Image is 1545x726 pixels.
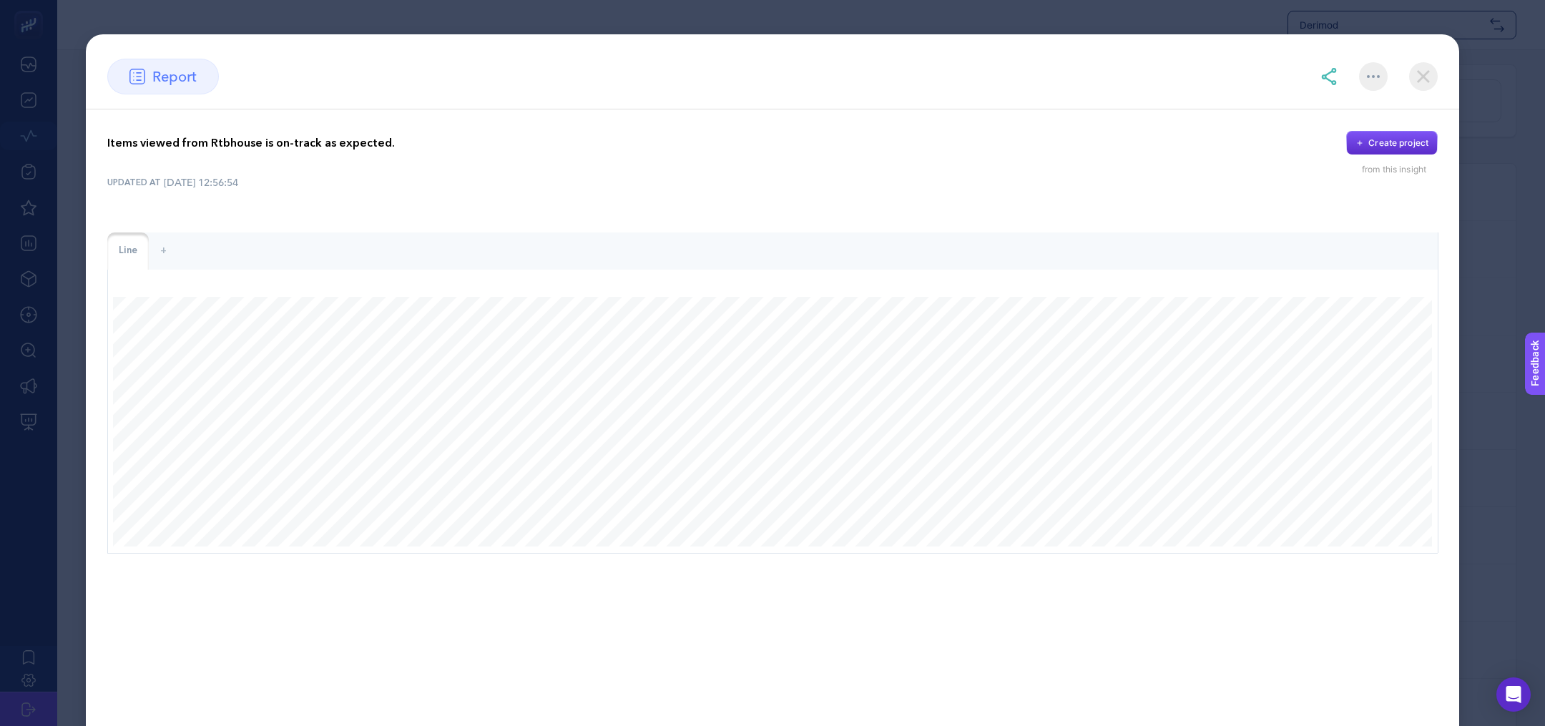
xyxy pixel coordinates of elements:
time: [DATE] 12:56:54 [164,175,238,190]
img: report [129,69,145,84]
img: share [1320,68,1338,85]
img: close-dialog [1409,62,1438,91]
div: from this insight [1362,164,1438,175]
div: Create project [1368,137,1428,149]
span: Feedback [9,4,54,16]
img: More options [1367,75,1380,78]
button: Create project [1346,131,1438,155]
span: UPDATED AT [107,177,161,188]
div: + [149,232,178,270]
div: Line [107,232,149,270]
div: Open Intercom Messenger [1496,677,1531,712]
p: Items viewed from Rtbhouse is on-track as expected. [107,134,395,152]
span: report [152,66,197,87]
